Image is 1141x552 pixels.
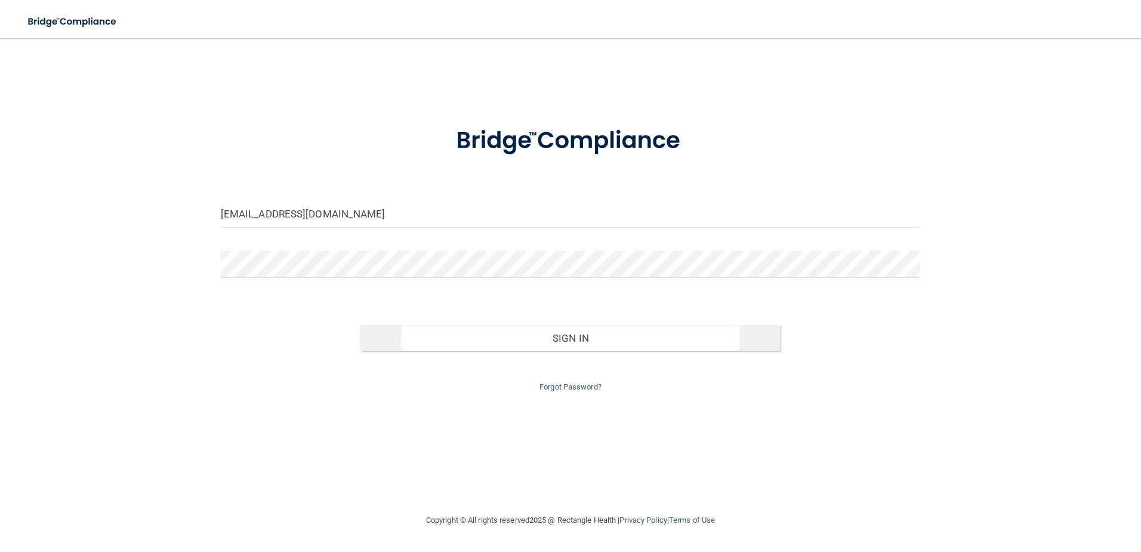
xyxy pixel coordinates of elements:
[935,467,1127,515] iframe: Drift Widget Chat Controller
[669,516,715,525] a: Terms of Use
[18,10,128,34] img: bridge_compliance_login_screen.278c3ca4.svg
[431,110,710,172] img: bridge_compliance_login_screen.278c3ca4.svg
[539,382,602,391] a: Forgot Password?
[221,201,921,228] input: Email
[353,501,788,539] div: Copyright © All rights reserved 2025 @ Rectangle Health | |
[619,516,667,525] a: Privacy Policy
[360,325,781,351] button: Sign In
